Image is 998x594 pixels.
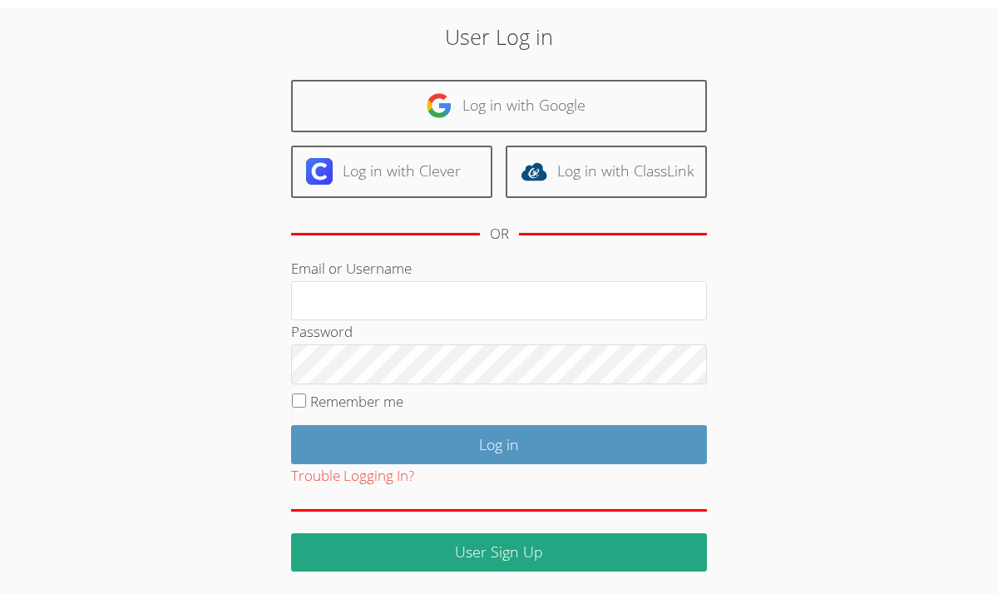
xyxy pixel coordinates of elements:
a: Log in with Clever [291,146,492,198]
button: Trouble Logging In? [291,464,414,488]
input: Log in [291,425,707,464]
a: User Sign Up [291,533,707,572]
a: Log in with Google [291,80,707,132]
label: Email or Username [291,259,412,278]
h2: User Log in [230,21,768,52]
label: Remember me [310,392,403,411]
img: classlink-logo-d6bb404cc1216ec64c9a2012d9dc4662098be43eaf13dc465df04b49fa7ab582.svg [521,158,547,185]
img: google-logo-50288ca7cdecda66e5e0955fdab243c47b7ad437acaf1139b6f446037453330a.svg [426,92,452,119]
img: clever-logo-6eab21bc6e7a338710f1a6ff85c0baf02591cd810cc4098c63d3a4b26e2feb20.svg [306,158,333,185]
label: Password [291,322,353,341]
div: OR [490,222,509,246]
a: Log in with ClassLink [506,146,707,198]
